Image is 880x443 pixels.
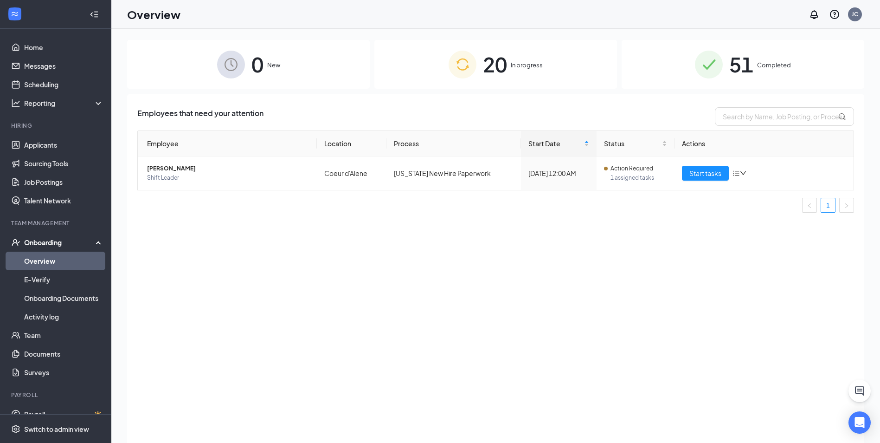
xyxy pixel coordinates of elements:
svg: WorkstreamLogo [10,9,19,19]
svg: ChatActive [854,385,865,397]
button: ChatActive [848,380,871,402]
li: Next Page [839,198,854,213]
span: Status [604,138,661,149]
span: Start tasks [689,168,721,178]
a: Overview [24,252,103,270]
td: [US_STATE] New Hire Paperwork [386,156,521,190]
a: Scheduling [24,75,103,94]
a: E-Verify [24,270,103,289]
span: In progress [511,60,543,70]
div: Reporting [24,98,104,108]
a: Home [24,38,103,57]
a: Surveys [24,363,103,382]
span: Action Required [610,164,653,173]
a: Job Postings [24,173,103,191]
li: 1 [821,198,835,213]
a: Documents [24,345,103,363]
th: Status [597,131,675,156]
span: [PERSON_NAME] [147,164,309,173]
span: 0 [251,48,263,80]
a: Messages [24,57,103,75]
td: Coeur d'Alene [317,156,386,190]
a: 1 [821,198,835,212]
span: down [740,170,746,176]
th: Employee [138,131,317,156]
div: Hiring [11,122,102,130]
h1: Overview [127,7,180,22]
a: Sourcing Tools [24,154,103,173]
button: left [802,198,817,213]
a: Applicants [24,136,103,154]
span: right [844,203,849,208]
div: [DATE] 12:00 AM [528,168,589,178]
span: New [267,60,280,70]
span: 1 assigned tasks [610,173,668,182]
button: right [839,198,854,213]
a: Activity log [24,307,103,326]
div: JC [852,10,858,18]
button: Start tasks [682,166,729,181]
div: Open Intercom Messenger [848,411,871,434]
span: Employees that need your attention [137,107,263,126]
div: Payroll [11,391,102,399]
svg: Settings [11,424,20,434]
div: Switch to admin view [24,424,89,434]
li: Previous Page [802,198,817,213]
span: bars [732,169,740,177]
div: Team Management [11,219,102,227]
span: Shift Leader [147,173,309,182]
svg: Analysis [11,98,20,108]
svg: UserCheck [11,238,20,247]
th: Location [317,131,386,156]
a: PayrollCrown [24,405,103,423]
th: Process [386,131,521,156]
span: 20 [483,48,507,80]
svg: Collapse [90,10,99,19]
input: Search by Name, Job Posting, or Process [715,107,854,126]
span: Start Date [528,138,582,149]
a: Team [24,326,103,345]
span: Completed [757,60,791,70]
span: 51 [729,48,753,80]
th: Actions [674,131,854,156]
svg: QuestionInfo [829,9,840,20]
a: Onboarding Documents [24,289,103,307]
a: Talent Network [24,191,103,210]
span: left [807,203,812,208]
svg: Notifications [809,9,820,20]
div: Onboarding [24,238,96,247]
